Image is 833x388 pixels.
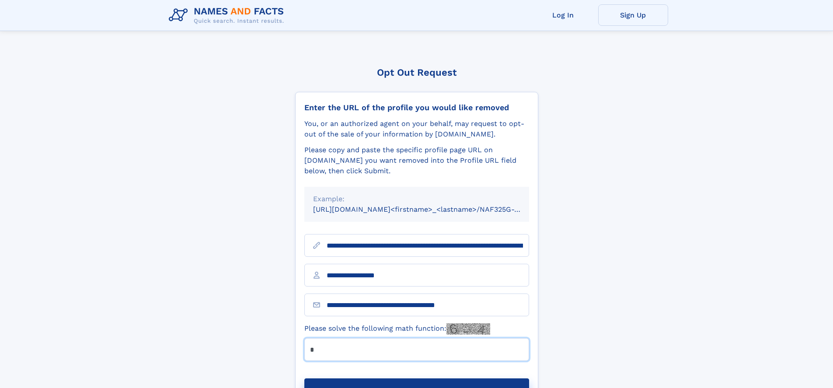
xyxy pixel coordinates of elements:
[598,4,668,26] a: Sign Up
[528,4,598,26] a: Log In
[313,194,520,204] div: Example:
[304,145,529,176] div: Please copy and paste the specific profile page URL on [DOMAIN_NAME] you want removed into the Pr...
[313,205,546,213] small: [URL][DOMAIN_NAME]<firstname>_<lastname>/NAF325G-xxxxxxxx
[165,3,291,27] img: Logo Names and Facts
[304,119,529,140] div: You, or an authorized agent on your behalf, may request to opt-out of the sale of your informatio...
[304,323,490,335] label: Please solve the following math function:
[295,67,538,78] div: Opt Out Request
[304,103,529,112] div: Enter the URL of the profile you would like removed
